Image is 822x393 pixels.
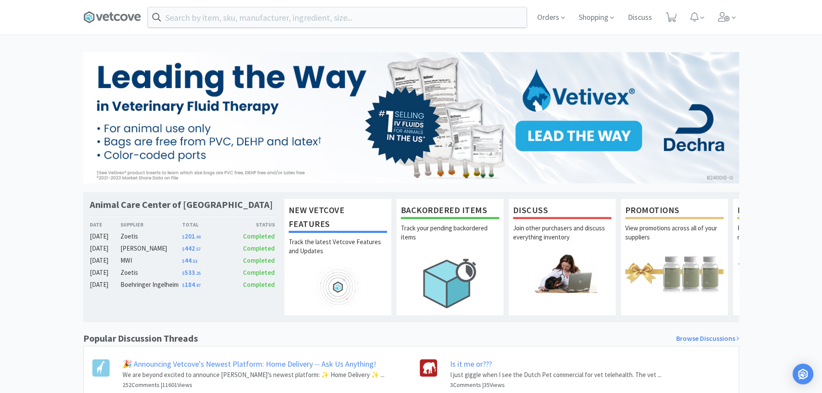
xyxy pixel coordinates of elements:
[513,203,611,219] h1: Discuss
[90,231,121,242] div: [DATE]
[120,255,182,266] div: MWI
[243,232,275,240] span: Completed
[450,370,661,380] p: I just giggle when I see the Dutch Pet commercial for vet telehealth. The vet ...
[120,280,182,290] div: Boehringer Ingelheim
[625,203,724,219] h1: Promotions
[625,223,724,254] p: View promotions across all of your suppliers
[123,359,376,369] a: 🎉 Announcing Vetcove's Newest Platform: Home Delivery -- Ask Us Anything!
[83,52,739,183] img: 6bcff1d5513c4292bcae26201ab6776f.jpg
[513,254,611,293] img: hero_discuss.png
[120,220,182,229] div: Supplier
[120,243,182,254] div: [PERSON_NAME]
[90,280,275,290] a: [DATE]Boehringer Ingelheim$184.97Completed
[195,283,201,288] span: . 97
[123,370,384,380] p: We are beyond excited to announce [PERSON_NAME]’s newest platform: ✨ Home Delivery ✨ ...
[243,280,275,289] span: Completed
[182,258,185,264] span: $
[182,234,185,240] span: $
[148,7,526,27] input: Search by item, sku, manufacturer, ingredient, size...
[120,231,182,242] div: Zoetis
[401,223,499,254] p: Track your pending backordered items
[90,255,121,266] div: [DATE]
[182,232,201,240] span: 201
[229,220,275,229] div: Status
[508,198,616,316] a: DiscussJoin other purchasers and discuss everything inventory
[90,243,275,254] a: [DATE][PERSON_NAME]$442.57Completed
[243,256,275,264] span: Completed
[195,270,201,276] span: . 25
[284,198,392,316] a: New Vetcove FeaturesTrack the latest Vetcove Features and Updates
[123,380,384,390] h6: 252 Comments | 11601 Views
[401,254,499,313] img: hero_backorders.png
[182,283,185,288] span: $
[182,246,185,252] span: $
[90,267,275,278] a: [DATE]Zoetis$533.25Completed
[289,237,387,267] p: Track the latest Vetcove Features and Updates
[182,280,201,289] span: 184
[90,255,275,266] a: [DATE]MWI$44.53Completed
[289,203,387,233] h1: New Vetcove Features
[625,254,724,293] img: hero_promotions.png
[192,258,197,264] span: . 53
[676,333,739,344] a: Browse Discussions
[195,246,201,252] span: . 57
[401,203,499,219] h1: Backordered Items
[90,198,273,211] h1: Animal Care Center of [GEOGRAPHIC_DATA]
[243,268,275,277] span: Completed
[90,231,275,242] a: [DATE]Zoetis$201.00Completed
[182,220,229,229] div: Total
[90,220,121,229] div: Date
[450,359,492,369] a: Is it me or???
[793,364,813,384] div: Open Intercom Messenger
[289,267,387,307] img: hero_feature_roadmap.png
[120,267,182,278] div: Zoetis
[624,14,655,22] a: Discuss
[396,198,504,316] a: Backordered ItemsTrack your pending backordered items
[90,280,121,290] div: [DATE]
[182,270,185,276] span: $
[182,244,201,252] span: 442
[195,234,201,240] span: . 00
[620,198,728,316] a: PromotionsView promotions across all of your suppliers
[243,244,275,252] span: Completed
[83,331,198,346] h1: Popular Discussion Threads
[450,380,661,390] h6: 3 Comments | 35 Views
[90,267,121,278] div: [DATE]
[182,268,201,277] span: 533
[513,223,611,254] p: Join other purchasers and discuss everything inventory
[182,256,197,264] span: 44
[90,243,121,254] div: [DATE]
